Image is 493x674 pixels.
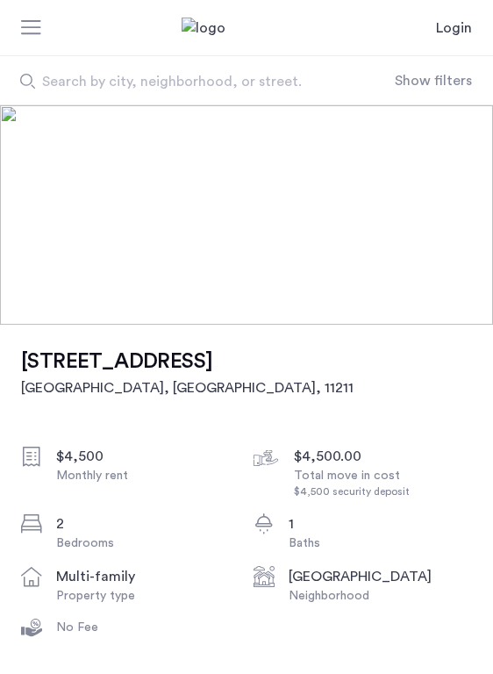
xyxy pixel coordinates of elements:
[289,513,472,534] div: 1
[56,534,239,552] div: Bedrooms
[395,70,472,91] button: Show or hide filters
[42,71,358,92] span: Search by city, neighborhood, or street.
[294,484,477,499] div: $4,500 security deposit
[21,377,354,398] h2: [GEOGRAPHIC_DATA], [GEOGRAPHIC_DATA] , 11211
[56,467,239,484] div: Monthly rent
[56,566,239,587] div: multi-family
[56,513,239,534] div: 2
[21,346,354,377] h1: [STREET_ADDRESS]
[436,18,472,39] a: Login
[56,587,239,605] div: Property type
[182,18,311,39] a: Cazamio Logo
[21,346,354,398] a: [STREET_ADDRESS][GEOGRAPHIC_DATA], [GEOGRAPHIC_DATA], 11211
[56,446,239,467] div: $4,500
[56,619,239,636] div: No Fee
[289,566,472,587] div: [GEOGRAPHIC_DATA]
[294,446,477,467] div: $4,500.00
[289,587,472,605] div: Neighborhood
[182,18,311,39] img: logo
[294,467,477,499] div: Total move in cost
[289,534,472,552] div: Baths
